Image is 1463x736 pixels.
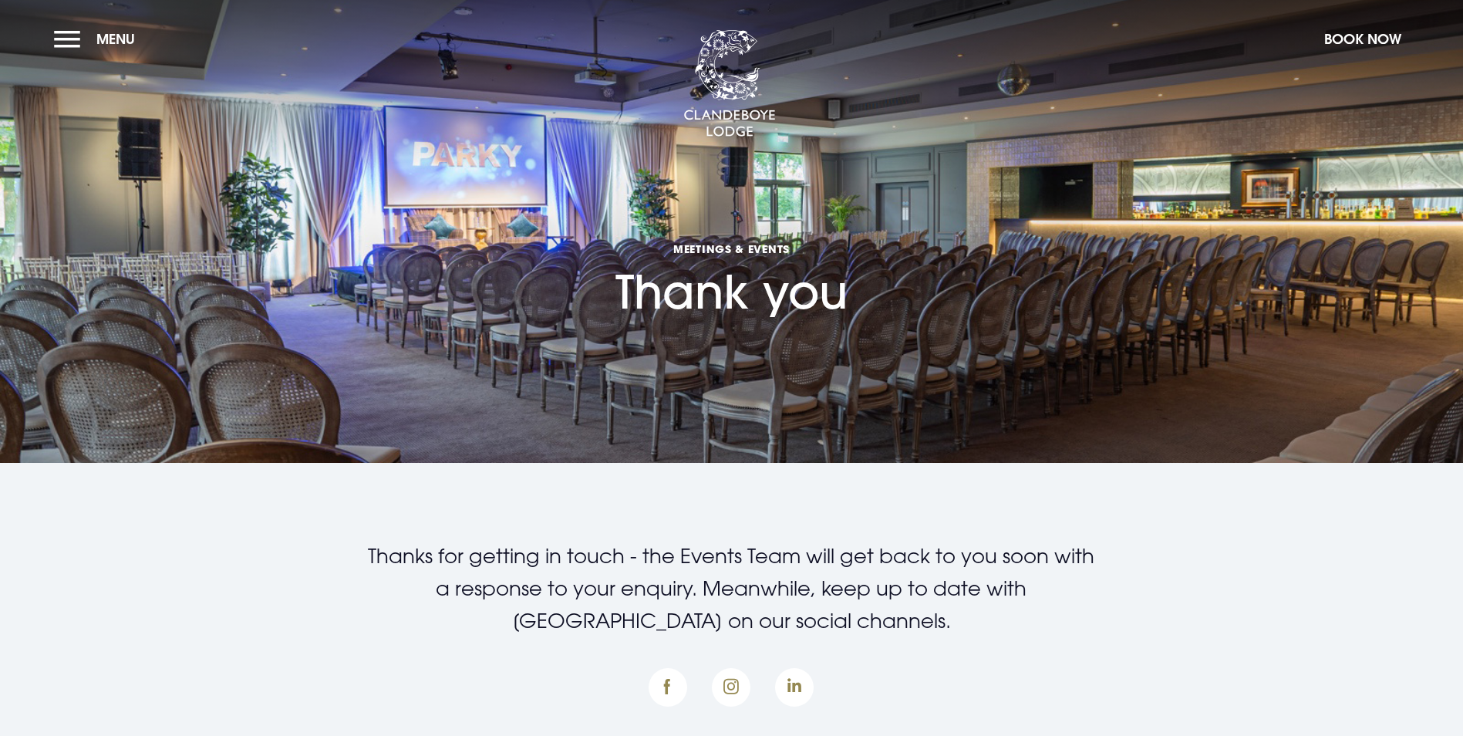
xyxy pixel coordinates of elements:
h1: Thank you [615,151,848,320]
img: Instagram [712,668,750,707]
p: Thanks for getting in touch - the Events Team will get back to you soon with a response to your e... [364,540,1098,637]
img: Facebook [649,668,687,707]
img: Instagram [775,668,814,707]
button: Menu [54,22,143,56]
span: Meetings & Events [615,241,848,256]
button: Book Now [1316,22,1409,56]
span: Menu [96,30,135,48]
img: Clandeboye Lodge [683,30,776,138]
